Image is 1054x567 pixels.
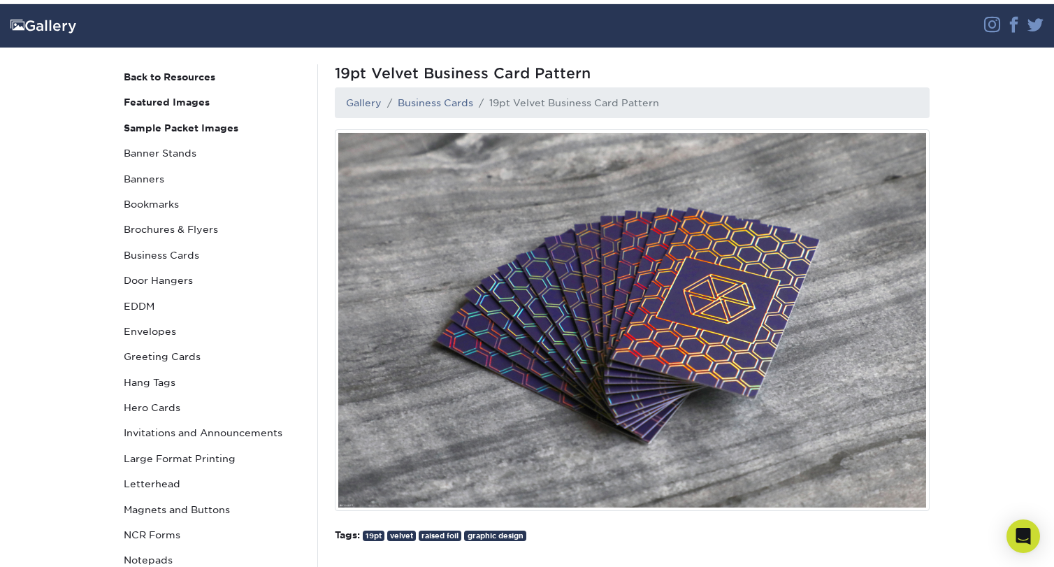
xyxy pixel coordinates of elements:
a: Featured Images [118,89,307,115]
a: graphic design [464,531,526,541]
a: velvet [387,531,416,541]
img: Demand attention with Holographic Business Cards [335,129,930,511]
strong: Sample Packet Images [124,122,238,134]
a: Brochures & Flyers [118,217,307,242]
a: Magnets and Buttons [118,497,307,522]
strong: Featured Images [124,96,210,108]
a: Door Hangers [118,268,307,293]
a: Banners [118,166,307,192]
a: Large Format Printing [118,446,307,471]
a: Sample Packet Images [118,115,307,141]
a: EDDM [118,294,307,319]
a: raised foil [419,531,461,541]
a: Business Cards [118,243,307,268]
a: Envelopes [118,319,307,344]
a: Back to Resources [118,64,307,89]
a: Bookmarks [118,192,307,217]
div: Open Intercom Messenger [1006,519,1040,553]
strong: Tags: [335,529,360,540]
span: 19pt Velvet Business Card Pattern [335,64,930,82]
a: Banner Stands [118,141,307,166]
a: 19pt [363,531,384,541]
a: Invitations and Announcements [118,420,307,445]
a: Hero Cards [118,395,307,420]
li: 19pt Velvet Business Card Pattern [473,96,659,110]
a: Letterhead [118,471,307,496]
a: Gallery [346,97,382,108]
a: NCR Forms [118,522,307,547]
a: Hang Tags [118,370,307,395]
a: Greeting Cards [118,344,307,369]
a: Business Cards [398,97,473,108]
